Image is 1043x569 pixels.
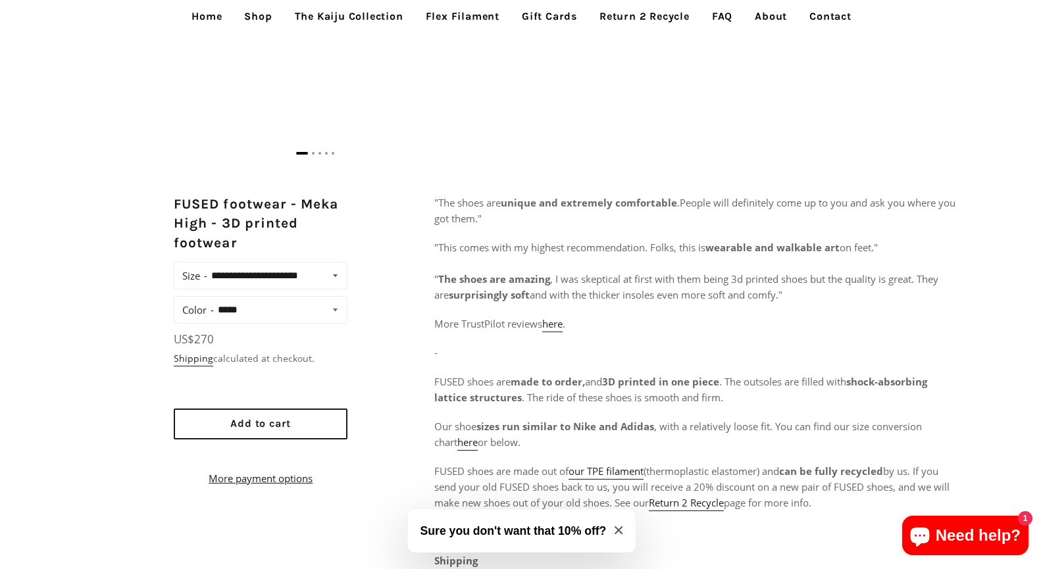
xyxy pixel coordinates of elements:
strong: unique and extremely comfortable [501,196,677,209]
strong: can be fully recycled [779,464,883,478]
a: here [457,435,478,451]
span: Go to slide 4 [325,152,328,155]
span: Go to slide 5 [332,152,334,155]
span: US$270 [174,332,214,347]
span: " [434,272,938,301]
span: Add to cart [230,417,291,430]
span: Go to slide 1 [296,152,308,155]
strong: 3D printed in one piece [602,375,719,388]
strong: surprisingly soft [449,288,530,301]
span: " [434,196,955,225]
p: FUSED shoes are and . The outsoles are filled with . The ride of these shoes is smooth and firm. [434,374,956,405]
strong: The shoes are amazing [438,272,550,285]
span: More TrustPilot reviews [434,317,542,330]
span: - [434,346,438,359]
span: on feet." [840,241,878,254]
inbox-online-store-chat: Shopify online store chat [898,516,1032,558]
a: Shipping [174,352,213,366]
label: Size [182,266,207,285]
span: FUSED shoes are made out of (thermoplastic elastomer) and by us. If you send your old FUSED shoes... [434,464,950,511]
span: " [478,212,482,225]
strong: made to order, [511,375,585,388]
span: here [542,317,563,330]
span: " [778,288,782,301]
button: Add to cart [174,408,347,439]
span: Our shoe , with a relatively loose fit. You can find our size conversion chart or below. [434,420,922,451]
span: Go to slide 3 [318,152,321,155]
strong: shock-absorbing lattice structures [434,375,927,404]
span: Go to slide 2 [312,152,315,155]
strong: Shipping [434,554,478,567]
span: The shoes are . [438,196,680,209]
span: "This comes with my highest recommendation. Folks, this is [434,241,705,254]
div: calculated at checkout. [174,351,347,366]
span: , I was skeptical at first with them being 3d printed shoes but the quality is great. They are an... [434,272,938,301]
label: Color [182,301,214,319]
h2: FUSED footwear - Meka High - 3D printed footwear [174,195,347,253]
a: Return 2 Recycle [649,496,724,511]
strong: sizes run similar to Nike and Adidas [476,420,654,433]
span: . [563,317,565,330]
span: People will definitely come up to you and ask you where you got them. [434,196,955,225]
a: our TPE filament [569,464,644,480]
a: here [542,317,563,332]
b: wearable and walkable art [705,241,840,254]
a: More payment options [174,470,347,486]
